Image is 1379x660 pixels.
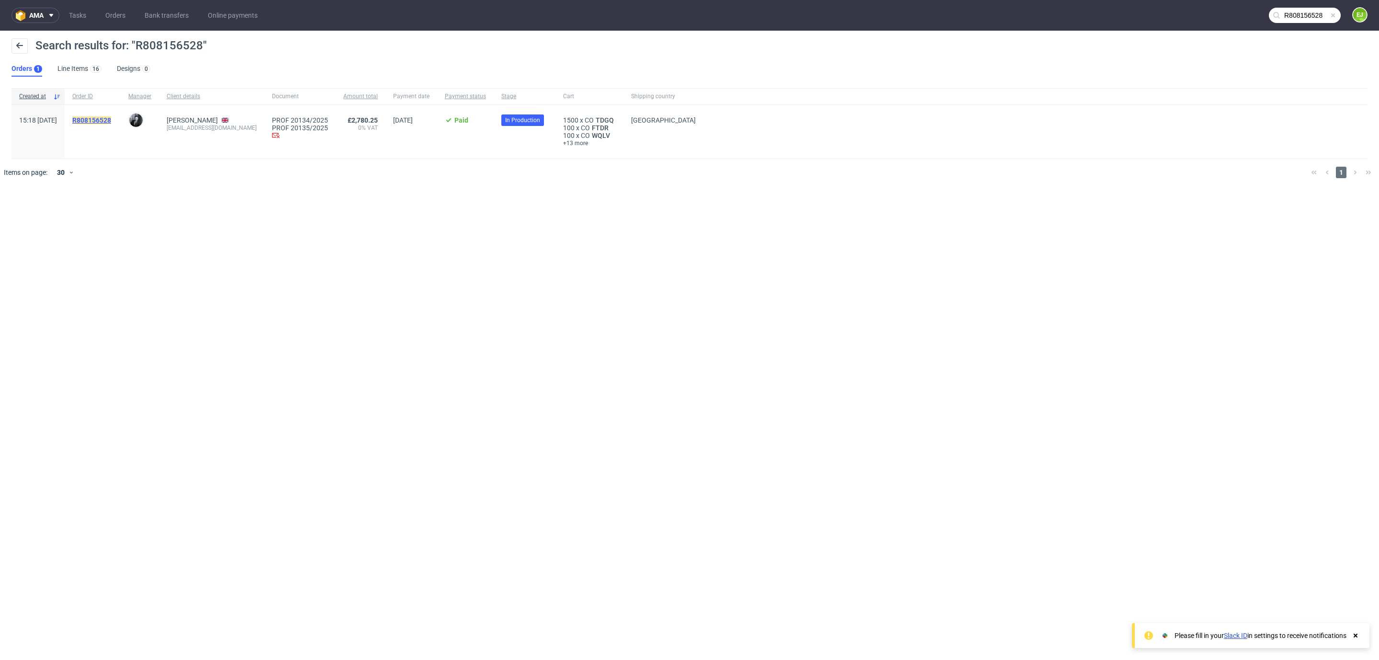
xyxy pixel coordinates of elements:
a: PROF 20135/2025 [272,124,328,132]
span: Paid [454,116,468,124]
span: [GEOGRAPHIC_DATA] [631,116,696,124]
span: 1 [1336,167,1346,178]
span: In Production [505,116,540,125]
div: x [563,116,616,124]
a: Orders [100,8,131,23]
span: £2,780.25 [348,116,378,124]
div: 0 [145,66,148,72]
span: Amount total [343,92,378,101]
span: Shipping country [631,92,696,101]
span: Document [272,92,328,101]
a: Online payments [202,8,263,23]
a: Orders1 [11,61,42,77]
span: Order ID [72,92,113,101]
a: FTDR [590,124,610,132]
span: 0% VAT [343,124,378,132]
a: Bank transfers [139,8,194,23]
span: Items on page: [4,168,47,177]
span: Search results for: "R808156528" [35,39,207,52]
span: Stage [501,92,548,101]
div: [EMAIL_ADDRESS][DOMAIN_NAME] [167,124,257,132]
span: 15:18 [DATE] [19,116,57,124]
a: PROF 20134/2025 [272,116,328,124]
figcaption: EJ [1353,8,1367,22]
a: Line Items16 [57,61,102,77]
a: Designs0 [117,61,150,77]
div: x [563,124,616,132]
a: [PERSON_NAME] [167,116,218,124]
span: Payment date [393,92,430,101]
img: logo [16,10,29,21]
a: R808156528 [72,116,113,124]
div: 16 [92,66,99,72]
span: CO [585,116,594,124]
span: Client details [167,92,257,101]
a: TDGQ [594,116,616,124]
a: +13 more [563,139,616,147]
img: Philippe Dubuy [129,114,143,127]
div: x [563,132,616,139]
span: CO [581,124,590,132]
div: 1 [36,66,40,72]
span: 100 [563,124,575,132]
span: Cart [563,92,616,101]
button: ama [11,8,59,23]
mark: R808156528 [72,116,111,124]
span: Payment status [445,92,486,101]
span: ama [29,12,44,19]
span: 100 [563,132,575,139]
span: [DATE] [393,116,413,124]
span: 1500 [563,116,578,124]
a: WQLV [590,132,612,139]
a: Tasks [63,8,92,23]
span: Manager [128,92,151,101]
a: Slack ID [1224,632,1247,639]
span: Created at [19,92,49,101]
span: CO [581,132,590,139]
img: Slack [1160,631,1170,640]
div: 30 [51,166,68,179]
div: Please fill in your in settings to receive notifications [1175,631,1346,640]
